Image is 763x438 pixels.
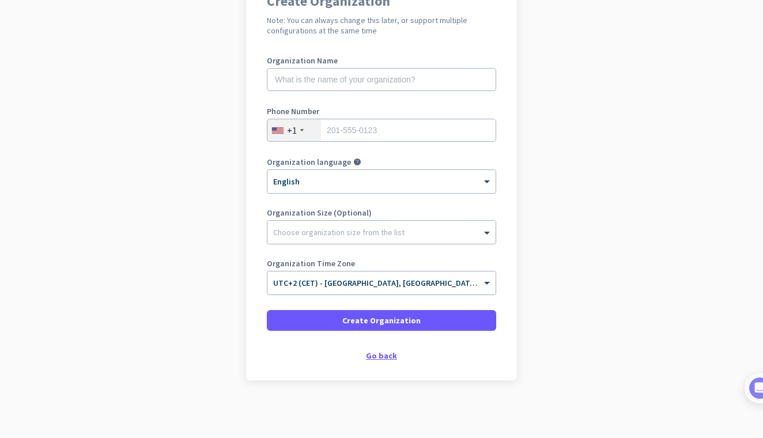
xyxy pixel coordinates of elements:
input: What is the name of your organization? [267,68,496,91]
button: Create Organization [267,310,496,331]
label: Organization Time Zone [267,259,496,267]
h2: Note: You can always change this later, or support multiple configurations at the same time [267,15,496,36]
div: Go back [267,352,496,360]
i: help [353,158,361,166]
div: +1 [287,124,297,136]
label: Organization Size (Optional) [267,209,496,217]
input: 201-555-0123 [267,119,496,142]
span: Create Organization [342,315,421,326]
label: Organization Name [267,56,496,65]
label: Phone Number [267,107,496,115]
label: Organization language [267,158,351,166]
